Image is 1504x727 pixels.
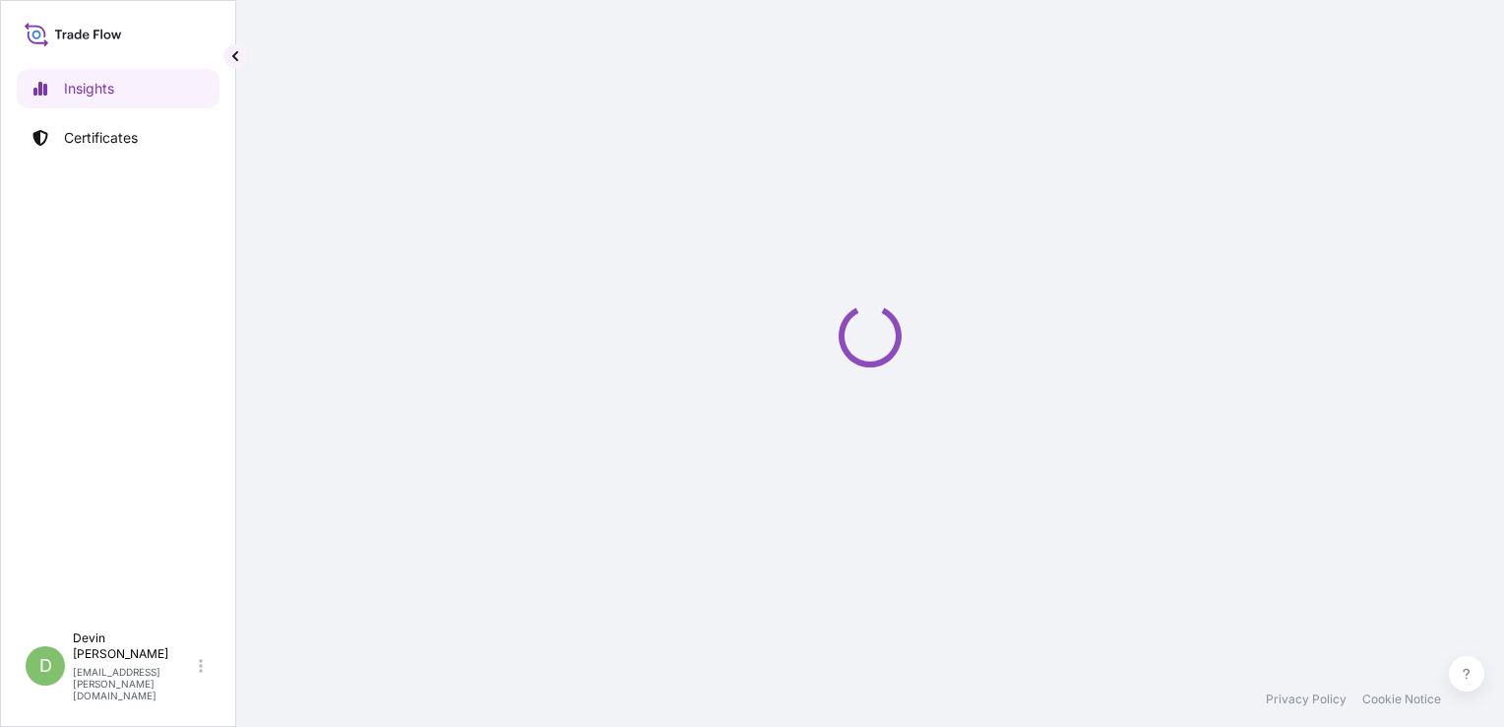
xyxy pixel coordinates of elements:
p: Devin [PERSON_NAME] [73,630,195,662]
a: Cookie Notice [1362,692,1441,707]
p: [EMAIL_ADDRESS][PERSON_NAME][DOMAIN_NAME] [73,666,195,701]
a: Insights [17,69,219,108]
a: Certificates [17,118,219,158]
p: Insights [64,79,114,99]
p: Certificates [64,128,138,148]
span: D [39,656,52,676]
a: Privacy Policy [1266,692,1347,707]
